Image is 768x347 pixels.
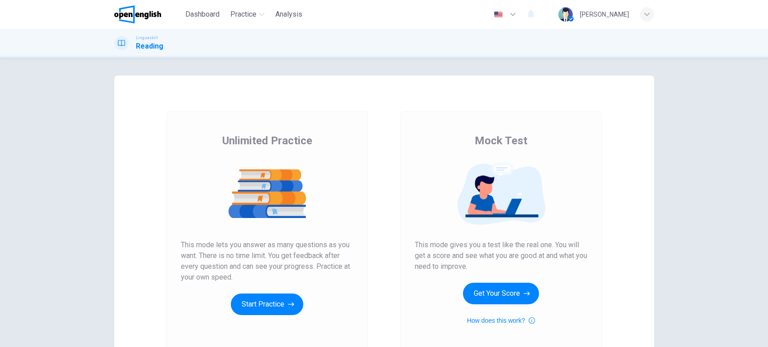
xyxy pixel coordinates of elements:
[136,35,158,41] span: Linguaskill
[580,9,629,20] div: [PERSON_NAME]
[415,240,588,272] span: This mode gives you a test like the real one. You will get a score and see what you are good at a...
[136,41,163,52] h1: Reading
[227,6,268,22] button: Practice
[114,5,182,23] a: OpenEnglish logo
[493,11,504,18] img: en
[558,7,573,22] img: Profile picture
[230,9,256,20] span: Practice
[275,9,302,20] span: Analysis
[467,315,535,326] button: How does this work?
[182,6,223,22] button: Dashboard
[181,240,354,283] span: This mode lets you answer as many questions as you want. There is no time limit. You get feedback...
[222,133,312,148] span: Unlimited Practice
[114,5,162,23] img: OpenEnglish logo
[475,133,527,148] span: Mock Test
[463,283,539,304] button: Get Your Score
[272,6,306,22] button: Analysis
[185,9,220,20] span: Dashboard
[231,294,303,315] button: Start Practice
